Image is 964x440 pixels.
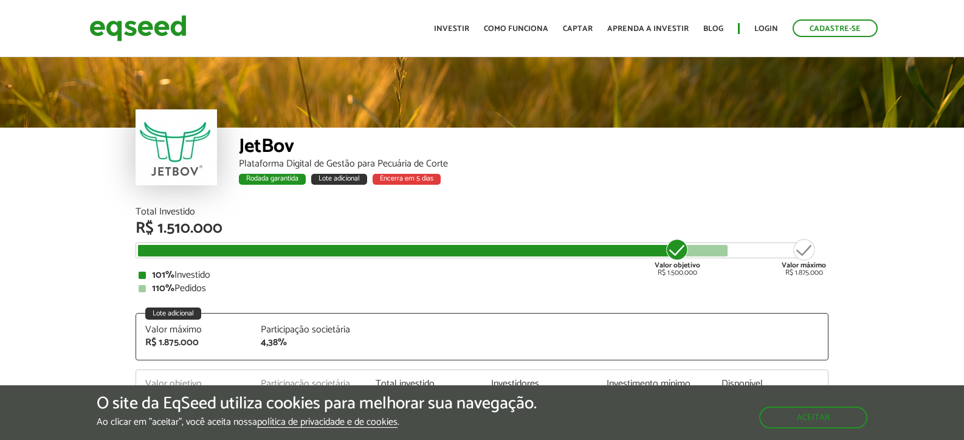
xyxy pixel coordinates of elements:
div: R$ 1.500.000 [655,238,700,277]
p: Ao clicar em "aceitar", você aceita nossa . [97,416,537,428]
div: Valor objetivo [145,379,243,389]
strong: 101% [152,267,174,283]
div: Valor máximo [145,325,243,335]
div: R$ 1.510.000 [136,221,828,236]
div: Encerra em 5 dias [373,174,441,185]
div: Lote adicional [311,174,367,185]
a: Investir [434,25,469,33]
div: Disponível [721,379,819,389]
strong: Valor máximo [782,260,826,271]
button: Aceitar [759,407,867,428]
div: R$ 1.875.000 [145,338,243,348]
div: Participação societária [261,379,358,389]
a: Aprenda a investir [607,25,689,33]
a: política de privacidade e de cookies [257,418,398,428]
div: Investidores [491,379,588,389]
img: EqSeed [89,12,187,44]
a: Como funciona [484,25,548,33]
div: Plataforma Digital de Gestão para Pecuária de Corte [239,159,828,169]
div: R$ 1.875.000 [782,238,826,277]
div: Lote adicional [145,308,201,320]
div: Total Investido [136,207,828,217]
div: Total investido [376,379,473,389]
a: Captar [563,25,593,33]
strong: 110% [152,280,174,297]
div: Pedidos [139,284,825,294]
div: Investido [139,270,825,280]
div: Investimento mínimo [607,379,704,389]
h5: O site da EqSeed utiliza cookies para melhorar sua navegação. [97,394,537,413]
a: Blog [703,25,723,33]
strong: Valor objetivo [655,260,700,271]
a: Cadastre-se [793,19,878,37]
div: JetBov [239,137,828,159]
div: Participação societária [261,325,358,335]
div: 4,38% [261,338,358,348]
div: Rodada garantida [239,174,306,185]
a: Login [754,25,778,33]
